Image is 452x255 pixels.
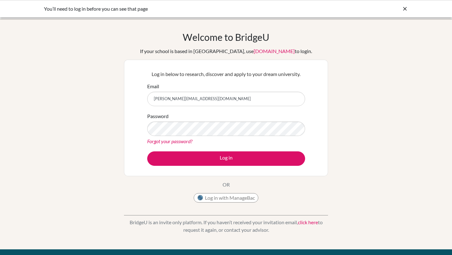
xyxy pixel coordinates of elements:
div: If your school is based in [GEOGRAPHIC_DATA], use to login. [140,47,312,55]
a: click here [298,219,318,225]
label: Password [147,112,169,120]
p: Log in below to research, discover and apply to your dream university. [147,70,305,78]
a: Forgot your password? [147,138,192,144]
button: Log in with ManageBac [194,193,258,203]
div: You’ll need to log in before you can see that page [44,5,314,13]
button: Log in [147,151,305,166]
p: BridgeU is an invite only platform. If you haven’t received your invitation email, to request it ... [124,219,328,234]
p: OR [223,181,230,188]
h1: Welcome to BridgeU [183,31,269,43]
label: Email [147,83,159,90]
a: [DOMAIN_NAME] [254,48,295,54]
